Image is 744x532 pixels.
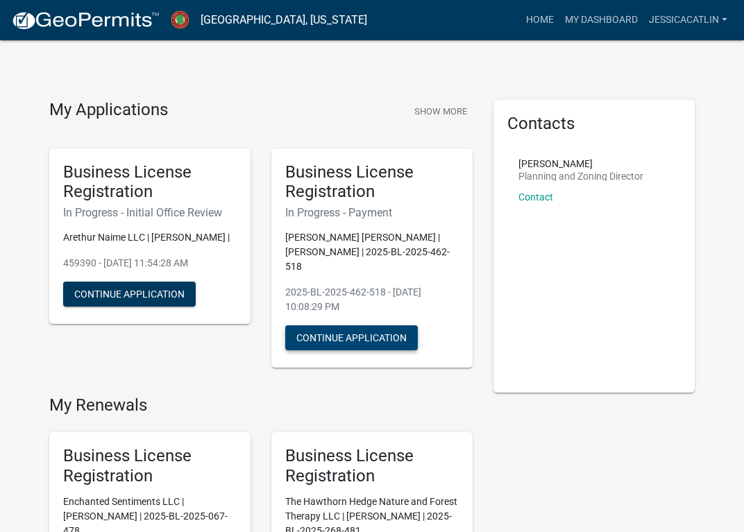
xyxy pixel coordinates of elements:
[285,446,459,486] h5: Business License Registration
[285,325,418,350] button: Continue Application
[63,446,237,486] h5: Business License Registration
[63,230,237,245] p: Arethur Naime LLC | [PERSON_NAME] |
[63,162,237,203] h5: Business License Registration
[643,7,733,33] a: JessicaCatlin
[518,171,643,181] p: Planning and Zoning Director
[63,282,196,307] button: Continue Application
[63,206,237,219] h6: In Progress - Initial Office Review
[518,191,553,203] a: Contact
[285,230,459,274] p: [PERSON_NAME] [PERSON_NAME] | [PERSON_NAME] | 2025-BL-2025-462-518
[285,285,459,314] p: 2025-BL-2025-462-518 - [DATE] 10:08:29 PM
[285,162,459,203] h5: Business License Registration
[285,206,459,219] h6: In Progress - Payment
[63,256,237,271] p: 459390 - [DATE] 11:54:28 AM
[507,114,681,134] h5: Contacts
[171,10,189,29] img: Jasper County, Georgia
[521,7,559,33] a: Home
[559,7,643,33] a: My Dashboard
[409,100,473,123] button: Show More
[518,159,643,169] p: [PERSON_NAME]
[49,395,473,415] h4: My Renewals
[49,100,168,121] h4: My Applications
[201,8,367,32] a: [GEOGRAPHIC_DATA], [US_STATE]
